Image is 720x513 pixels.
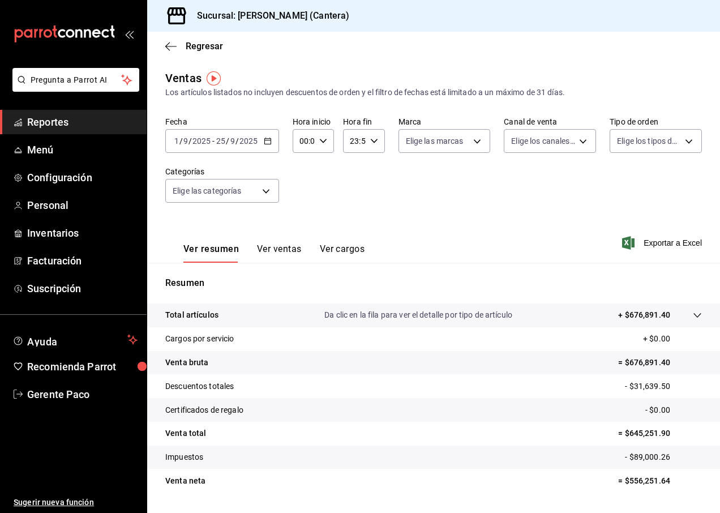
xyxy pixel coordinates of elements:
[27,198,138,213] span: Personal
[27,114,138,130] span: Reportes
[165,427,206,439] p: Venta total
[643,333,702,345] p: + $0.00
[27,253,138,268] span: Facturación
[173,185,242,196] span: Elige las categorías
[12,68,139,92] button: Pregunta a Parrot AI
[174,136,179,146] input: --
[165,41,223,52] button: Regresar
[398,118,491,126] label: Marca
[192,136,211,146] input: ----
[27,225,138,241] span: Inventarios
[165,357,208,369] p: Venta bruta
[165,87,702,99] div: Los artículos listados no incluyen descuentos de orden y el filtro de fechas está limitado a un m...
[27,359,138,374] span: Recomienda Parrot
[625,381,702,392] p: - $31,639.50
[188,136,192,146] span: /
[617,135,681,147] span: Elige los tipos de orden
[165,381,234,392] p: Descuentos totales
[183,243,239,263] button: Ver resumen
[645,404,702,416] p: - $0.00
[27,387,138,402] span: Gerente Paco
[235,136,239,146] span: /
[618,357,702,369] p: = $676,891.40
[257,243,302,263] button: Ver ventas
[165,451,203,463] p: Impuestos
[27,170,138,185] span: Configuración
[212,136,215,146] span: -
[343,118,384,126] label: Hora fin
[618,309,670,321] p: + $676,891.40
[186,41,223,52] span: Regresar
[165,475,205,487] p: Venta neta
[188,9,349,23] h3: Sucursal: [PERSON_NAME] (Cantera)
[183,136,188,146] input: --
[226,136,229,146] span: /
[504,118,596,126] label: Canal de venta
[27,333,123,347] span: Ayuda
[183,243,365,263] div: navigation tabs
[320,243,365,263] button: Ver cargos
[8,82,139,94] a: Pregunta a Parrot AI
[618,475,702,487] p: = $556,251.64
[14,497,138,508] span: Sugerir nueva función
[179,136,183,146] span: /
[165,333,234,345] p: Cargos por servicio
[125,29,134,39] button: open_drawer_menu
[165,70,202,87] div: Ventas
[165,168,279,176] label: Categorías
[511,135,575,147] span: Elige los canales de venta
[31,74,122,86] span: Pregunta a Parrot AI
[230,136,235,146] input: --
[27,281,138,296] span: Suscripción
[165,404,243,416] p: Certificados de regalo
[625,451,702,463] p: - $89,000.26
[216,136,226,146] input: --
[207,71,221,85] img: Tooltip marker
[165,309,218,321] p: Total artículos
[165,276,702,290] p: Resumen
[618,427,702,439] p: = $645,251.90
[624,236,702,250] button: Exportar a Excel
[324,309,512,321] p: Da clic en la fila para ver el detalle por tipo de artículo
[406,135,464,147] span: Elige las marcas
[293,118,334,126] label: Hora inicio
[610,118,702,126] label: Tipo de orden
[239,136,258,146] input: ----
[27,142,138,157] span: Menú
[165,118,279,126] label: Fecha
